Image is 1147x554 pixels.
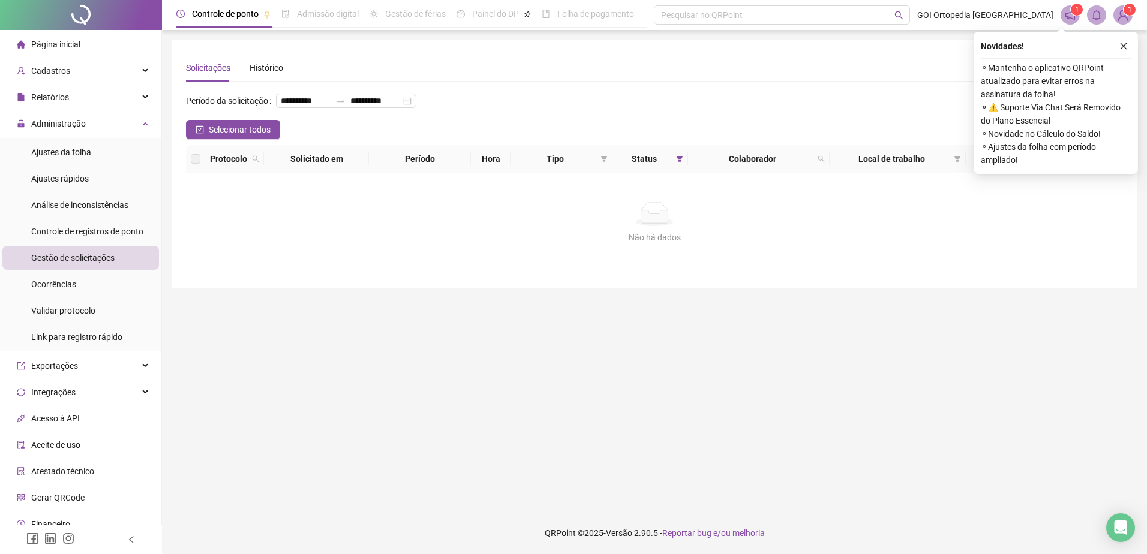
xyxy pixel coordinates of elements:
[31,332,122,342] span: Link para registro rápido
[31,200,128,210] span: Análise de inconsistências
[31,253,115,263] span: Gestão de solicitações
[1091,10,1102,20] span: bell
[981,61,1131,101] span: ⚬ Mantenha o aplicativo QRPoint atualizado para evitar erros na assinatura da folha!
[62,532,74,544] span: instagram
[210,152,247,165] span: Protocolo
[370,10,378,18] span: sun
[26,532,38,544] span: facebook
[31,414,80,423] span: Acesso à API
[17,40,25,49] span: home
[17,467,25,475] span: solution
[1075,5,1079,14] span: 1
[281,10,290,18] span: file-done
[186,120,280,139] button: Selecionar todos
[674,150,686,168] span: filter
[818,155,825,162] span: search
[31,40,80,49] span: Página inicial
[662,528,765,538] span: Reportar bug e/ou melhoria
[31,306,95,315] span: Validar protocolo
[515,152,595,165] span: Tipo
[31,519,70,529] span: Financeiro
[31,147,91,157] span: Ajustes da folha
[127,535,136,544] span: left
[981,101,1131,127] span: ⚬ ⚠️ Suporte Via Chat Será Removido do Plano Essencial
[297,9,359,19] span: Admissão digital
[17,414,25,423] span: api
[17,362,25,370] span: export
[186,61,230,74] div: Solicitações
[598,150,610,168] span: filter
[894,11,903,20] span: search
[951,150,963,168] span: filter
[44,532,56,544] span: linkedin
[31,440,80,450] span: Aceite de uso
[971,152,1118,165] div: Ações
[200,231,1109,244] div: Não há dados
[17,388,25,396] span: sync
[17,493,25,502] span: qrcode
[693,152,813,165] span: Colaborador
[162,512,1147,554] footer: QRPoint © 2025 - 2.90.5 -
[17,67,25,75] span: user-add
[1065,10,1076,20] span: notification
[31,279,76,289] span: Ocorrências
[1124,4,1136,16] sup: Atualize o seu contato no menu Meus Dados
[617,152,671,165] span: Status
[542,10,550,18] span: book
[31,119,86,128] span: Administração
[676,155,683,162] span: filter
[263,11,271,18] span: pushpin
[1106,513,1135,542] div: Open Intercom Messenger
[1119,42,1128,50] span: close
[1114,6,1132,24] img: 89660
[176,10,185,18] span: clock-circle
[31,174,89,183] span: Ajustes rápidos
[981,140,1131,167] span: ⚬ Ajustes da folha com período ampliado!
[186,91,276,110] label: Período da solicitação
[954,155,961,162] span: filter
[31,227,143,236] span: Controle de registros de ponto
[250,150,262,168] span: search
[250,61,283,74] div: Histórico
[471,145,511,173] th: Hora
[31,66,70,76] span: Cadastros
[31,466,94,476] span: Atestado técnico
[524,11,531,18] span: pushpin
[815,150,827,168] span: search
[1071,4,1083,16] sup: 1
[369,145,471,173] th: Período
[981,40,1024,53] span: Novidades !
[31,493,85,502] span: Gerar QRCode
[31,92,69,102] span: Relatórios
[17,441,25,449] span: audit
[472,9,519,19] span: Painel do DP
[606,528,632,538] span: Versão
[385,9,446,19] span: Gestão de férias
[17,93,25,101] span: file
[336,96,346,106] span: swap-right
[981,127,1131,140] span: ⚬ Novidade no Cálculo do Saldo!
[834,152,949,165] span: Local de trabalho
[31,361,78,371] span: Exportações
[209,123,271,136] span: Selecionar todos
[17,520,25,528] span: dollar
[264,145,369,173] th: Solicitado em
[17,119,25,128] span: lock
[196,125,204,134] span: check-square
[457,10,465,18] span: dashboard
[557,9,634,19] span: Folha de pagamento
[1128,5,1132,14] span: 1
[252,155,259,162] span: search
[917,8,1053,22] span: GOI Ortopedia [GEOGRAPHIC_DATA]
[600,155,608,162] span: filter
[192,9,259,19] span: Controle de ponto
[31,387,76,397] span: Integrações
[336,96,346,106] span: to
